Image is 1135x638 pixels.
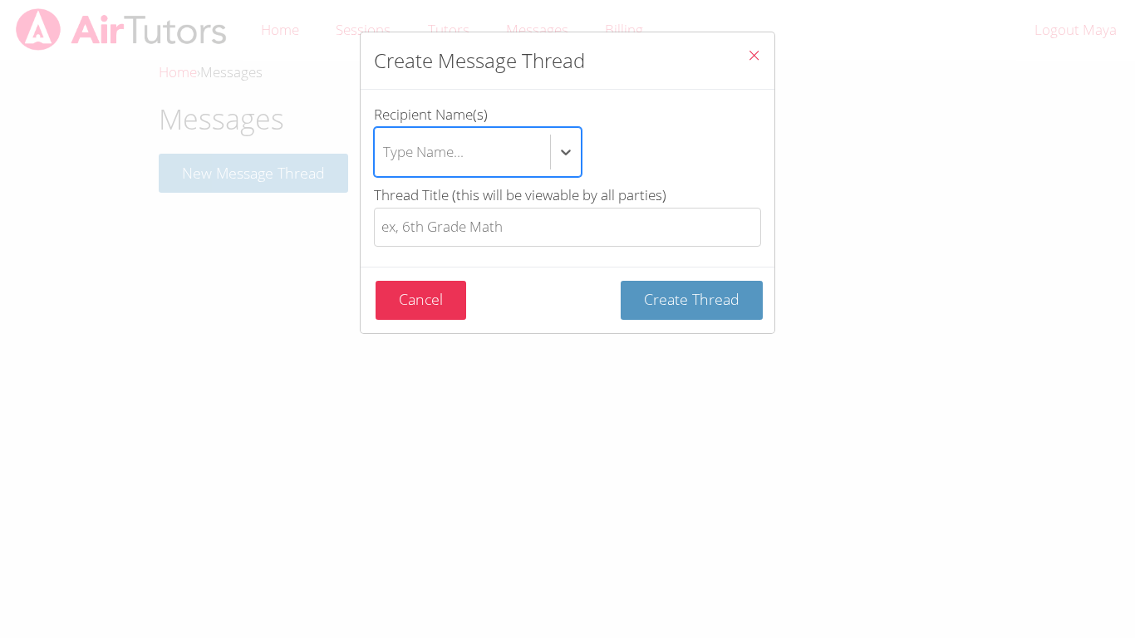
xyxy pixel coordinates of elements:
[374,105,488,124] span: Recipient Name(s)
[374,185,666,204] span: Thread Title (this will be viewable by all parties)
[621,281,763,320] button: Create Thread
[374,46,585,76] h2: Create Message Thread
[383,133,385,171] input: Recipient Name(s)Type Name...
[734,32,774,83] button: Close
[644,289,739,309] span: Create Thread
[376,281,466,320] button: Cancel
[383,140,464,164] div: Type Name...
[374,208,761,247] input: Thread Title (this will be viewable by all parties)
